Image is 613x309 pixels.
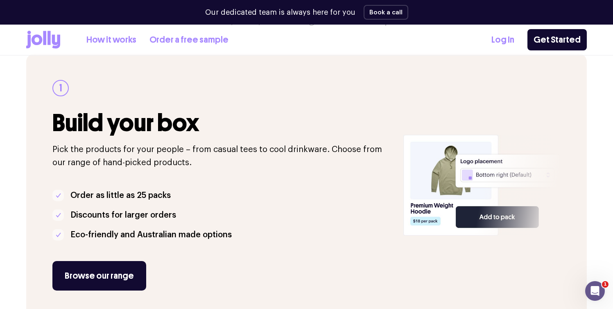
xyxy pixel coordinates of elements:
p: Eco-friendly and Australian made options [70,228,232,241]
p: Order as little as 25 packs [70,189,171,202]
span: 1 [602,281,608,288]
p: Our dedicated team is always here for you [205,7,355,18]
h3: Build your box [52,109,394,136]
a: Get Started [527,29,587,50]
p: Pick the products for your people – from casual tees to cool drinkware. Choose from our range of ... [52,143,394,169]
iframe: Intercom live chat [585,281,605,301]
p: Discounts for larger orders [70,209,176,222]
button: Book a call [364,5,408,20]
a: How it works [86,33,136,47]
div: 1 [52,80,69,96]
a: Log In [491,33,514,47]
a: Browse our range [52,261,146,291]
a: Order a free sample [149,33,228,47]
